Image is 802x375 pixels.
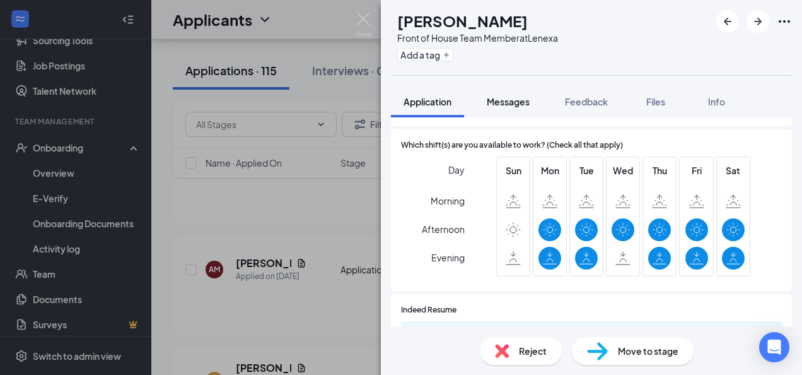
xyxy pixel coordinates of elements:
[685,164,708,177] span: Fri
[448,163,465,177] span: Day
[575,164,598,177] span: Tue
[487,96,530,107] span: Messages
[404,96,451,107] span: Application
[716,10,739,33] button: ArrowLeftNew
[648,164,671,177] span: Thu
[612,164,634,177] span: Wed
[502,164,525,177] span: Sun
[401,304,456,316] span: Indeed Resume
[397,48,453,61] button: PlusAdd a tag
[431,246,465,269] span: Evening
[618,344,678,358] span: Move to stage
[759,332,789,362] div: Open Intercom Messenger
[747,10,769,33] button: ArrowRight
[519,344,547,358] span: Reject
[750,14,765,29] svg: ArrowRight
[401,140,623,152] span: Which shift(s) are you available to work? (Check all that apply)
[443,51,450,59] svg: Plus
[431,189,465,212] span: Morning
[397,32,558,44] div: Front of House Team Member at Lenexa
[646,96,665,107] span: Files
[777,14,792,29] svg: Ellipses
[720,14,735,29] svg: ArrowLeftNew
[708,96,725,107] span: Info
[538,164,561,177] span: Mon
[397,10,528,32] h1: [PERSON_NAME]
[565,96,608,107] span: Feedback
[422,218,465,241] span: Afternoon
[722,164,745,177] span: Sat
[759,327,774,342] svg: Download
